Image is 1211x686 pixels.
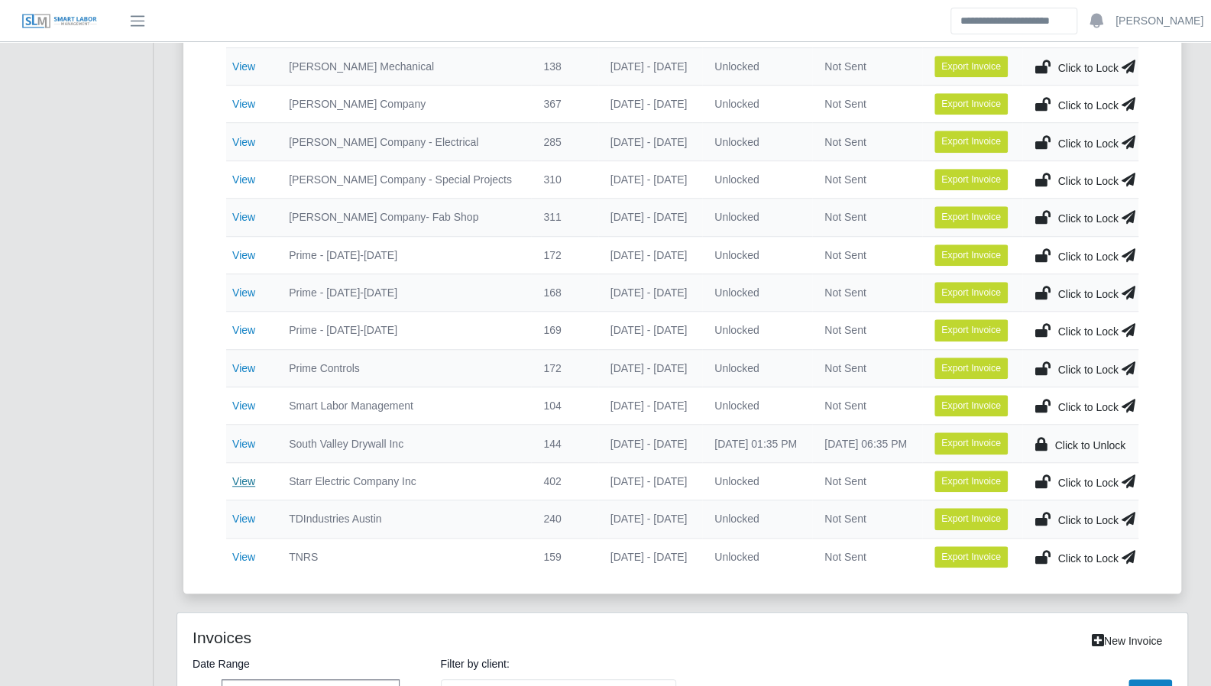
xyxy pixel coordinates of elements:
[702,199,812,236] td: Unlocked
[702,462,812,500] td: Unlocked
[1057,401,1118,413] span: Click to Lock
[277,538,531,575] td: TNRS
[232,551,255,563] a: View
[702,47,812,85] td: Unlocked
[232,475,255,487] a: View
[812,425,922,462] td: [DATE] 06:35 PM
[531,47,597,85] td: 138
[232,136,255,148] a: View
[277,86,531,123] td: [PERSON_NAME] Company
[1057,477,1118,489] span: Click to Lock
[702,500,812,538] td: Unlocked
[598,462,702,500] td: [DATE] - [DATE]
[277,312,531,349] td: Prime - [DATE]-[DATE]
[812,462,922,500] td: Not Sent
[950,8,1077,34] input: Search
[531,86,597,123] td: 367
[1057,138,1118,150] span: Click to Lock
[934,471,1008,492] button: Export Invoice
[277,500,531,538] td: TDIndustries Austin
[1054,439,1125,451] span: Click to Unlock
[232,249,255,261] a: View
[598,538,702,575] td: [DATE] - [DATE]
[1057,364,1118,376] span: Click to Lock
[531,273,597,311] td: 168
[702,538,812,575] td: Unlocked
[934,169,1008,190] button: Export Invoice
[1057,62,1118,74] span: Click to Lock
[1115,13,1203,29] a: [PERSON_NAME]
[531,199,597,236] td: 311
[934,358,1008,379] button: Export Invoice
[232,60,255,73] a: View
[277,273,531,311] td: Prime - [DATE]-[DATE]
[277,349,531,387] td: Prime Controls
[598,199,702,236] td: [DATE] - [DATE]
[1057,212,1118,225] span: Click to Lock
[232,211,255,223] a: View
[531,236,597,273] td: 172
[531,160,597,198] td: 310
[812,500,922,538] td: Not Sent
[812,199,922,236] td: Not Sent
[598,387,702,425] td: [DATE] - [DATE]
[934,56,1008,77] button: Export Invoice
[934,131,1008,152] button: Export Invoice
[598,425,702,462] td: [DATE] - [DATE]
[277,387,531,425] td: Smart Labor Management
[812,86,922,123] td: Not Sent
[531,312,597,349] td: 169
[277,425,531,462] td: South Valley Drywall Inc
[277,160,531,198] td: [PERSON_NAME] Company - Special Projects
[531,387,597,425] td: 104
[277,123,531,160] td: [PERSON_NAME] Company - Electrical
[934,508,1008,529] button: Export Invoice
[598,312,702,349] td: [DATE] - [DATE]
[232,286,255,299] a: View
[702,387,812,425] td: Unlocked
[277,199,531,236] td: [PERSON_NAME] Company- Fab Shop
[598,236,702,273] td: [DATE] - [DATE]
[277,236,531,273] td: Prime - [DATE]-[DATE]
[812,538,922,575] td: Not Sent
[1057,99,1118,112] span: Click to Lock
[232,400,255,412] a: View
[934,546,1008,568] button: Export Invoice
[812,123,922,160] td: Not Sent
[598,123,702,160] td: [DATE] - [DATE]
[598,47,702,85] td: [DATE] - [DATE]
[277,462,531,500] td: Starr Electric Company Inc
[934,282,1008,303] button: Export Invoice
[598,273,702,311] td: [DATE] - [DATE]
[598,500,702,538] td: [DATE] - [DATE]
[531,349,597,387] td: 172
[812,160,922,198] td: Not Sent
[193,628,588,647] h4: Invoices
[934,395,1008,416] button: Export Invoice
[1057,175,1118,187] span: Click to Lock
[934,244,1008,266] button: Export Invoice
[702,349,812,387] td: Unlocked
[702,312,812,349] td: Unlocked
[232,98,255,110] a: View
[531,538,597,575] td: 159
[1057,288,1118,300] span: Click to Lock
[232,324,255,336] a: View
[702,86,812,123] td: Unlocked
[702,425,812,462] td: [DATE] 01:35 PM
[702,160,812,198] td: Unlocked
[934,432,1008,454] button: Export Invoice
[1057,552,1118,565] span: Click to Lock
[531,500,597,538] td: 240
[812,312,922,349] td: Not Sent
[21,13,98,30] img: SLM Logo
[934,319,1008,341] button: Export Invoice
[531,462,597,500] td: 402
[531,123,597,160] td: 285
[934,206,1008,228] button: Export Invoice
[598,160,702,198] td: [DATE] - [DATE]
[812,349,922,387] td: Not Sent
[1057,251,1118,263] span: Click to Lock
[1057,514,1118,526] span: Click to Lock
[232,173,255,186] a: View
